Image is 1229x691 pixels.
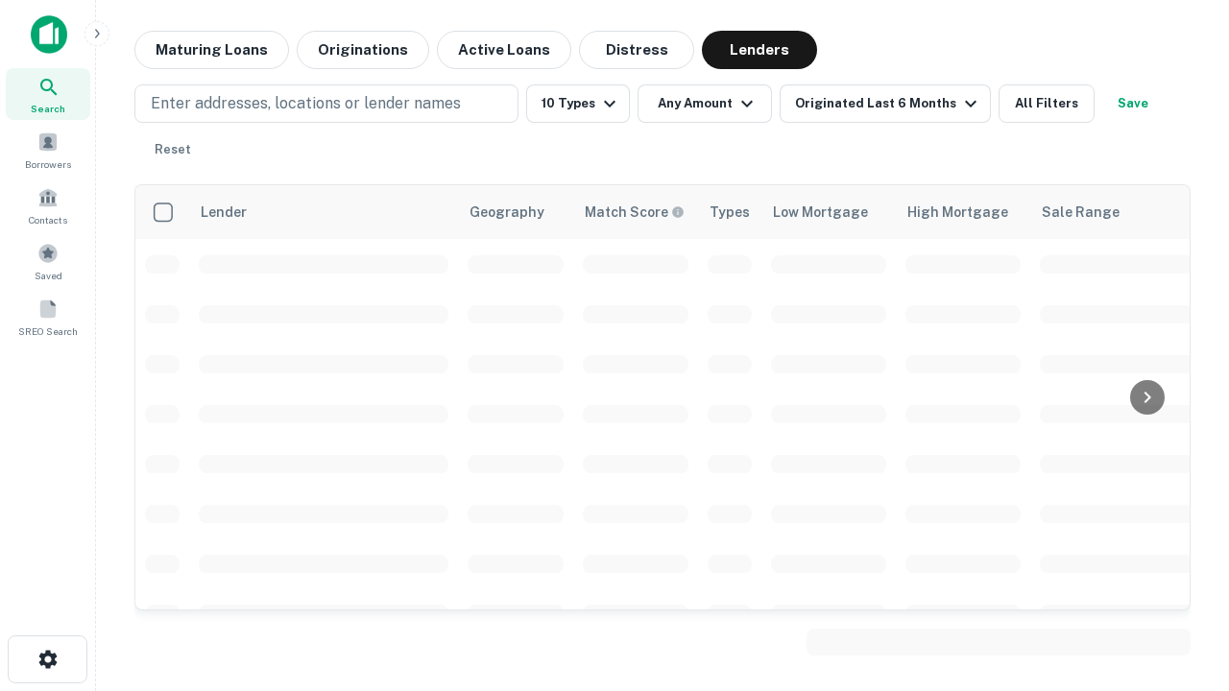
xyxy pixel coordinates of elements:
div: Low Mortgage [773,201,868,224]
th: Lender [189,185,458,239]
th: Types [698,185,761,239]
button: Distress [579,31,694,69]
span: SREO Search [18,323,78,339]
iframe: Chat Widget [1133,476,1229,568]
button: Enter addresses, locations or lender names [134,84,518,123]
th: Geography [458,185,573,239]
a: Saved [6,235,90,287]
th: Sale Range [1030,185,1203,239]
div: High Mortgage [907,201,1008,224]
span: Contacts [29,212,67,227]
span: Search [31,101,65,116]
button: Active Loans [437,31,571,69]
span: Borrowers [25,156,71,172]
th: Low Mortgage [761,185,896,239]
div: Sale Range [1042,201,1120,224]
h6: Match Score [585,202,681,223]
button: Save your search to get updates of matches that match your search criteria. [1102,84,1164,123]
div: Originated Last 6 Months [795,92,982,115]
th: Capitalize uses an advanced AI algorithm to match your search with the best lender. The match sco... [573,185,698,239]
div: Types [710,201,750,224]
div: Geography [470,201,544,224]
button: Reset [142,131,204,169]
img: capitalize-icon.png [31,15,67,54]
button: All Filters [999,84,1095,123]
th: High Mortgage [896,185,1030,239]
button: Originated Last 6 Months [780,84,991,123]
a: Search [6,68,90,120]
button: 10 Types [526,84,630,123]
p: Enter addresses, locations or lender names [151,92,461,115]
a: SREO Search [6,291,90,343]
div: Capitalize uses an advanced AI algorithm to match your search with the best lender. The match sco... [585,202,685,223]
button: Originations [297,31,429,69]
div: Lender [201,201,247,224]
button: Maturing Loans [134,31,289,69]
button: Lenders [702,31,817,69]
a: Borrowers [6,124,90,176]
a: Contacts [6,179,90,231]
button: Any Amount [638,84,772,123]
span: Saved [35,268,62,283]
